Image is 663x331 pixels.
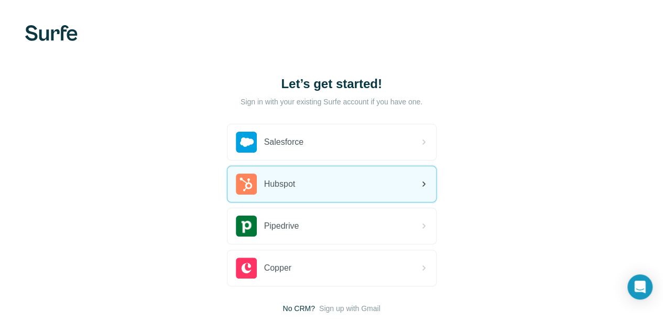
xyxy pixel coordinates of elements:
[264,178,296,190] span: Hubspot
[236,216,257,237] img: pipedrive's logo
[236,258,257,279] img: copper's logo
[627,274,653,300] div: Open Intercom Messenger
[319,303,381,314] button: Sign up with Gmail
[264,136,304,148] span: Salesforce
[236,132,257,153] img: salesforce's logo
[236,174,257,195] img: hubspot's logo
[264,220,299,232] span: Pipedrive
[241,97,422,107] p: Sign in with your existing Surfe account if you have one.
[227,76,437,92] h1: Let’s get started!
[282,303,314,314] span: No CRM?
[25,25,78,41] img: Surfe's logo
[264,262,291,274] span: Copper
